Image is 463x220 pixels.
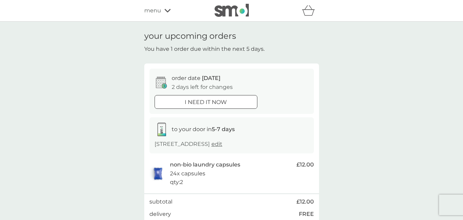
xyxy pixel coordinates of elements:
[185,98,227,107] p: i need it now
[296,160,314,169] span: £12.00
[172,74,220,83] p: order date
[144,45,265,54] p: You have 1 order due within the next 5 days.
[172,83,233,92] p: 2 days left for changes
[170,160,240,169] p: non-bio laundry capsules
[215,4,249,17] img: smol
[170,178,183,187] p: qty : 2
[299,210,314,219] p: FREE
[170,169,205,178] p: 24x capsules
[144,31,236,41] h1: your upcoming orders
[296,197,314,206] span: £12.00
[302,4,319,18] div: basket
[211,141,222,147] a: edit
[212,126,235,132] strong: 5-7 days
[172,126,235,132] span: to your door in
[155,95,257,109] button: i need it now
[149,210,171,219] p: delivery
[149,197,172,206] p: subtotal
[144,6,161,15] span: menu
[155,140,222,149] p: [STREET_ADDRESS]
[202,75,220,81] span: [DATE]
